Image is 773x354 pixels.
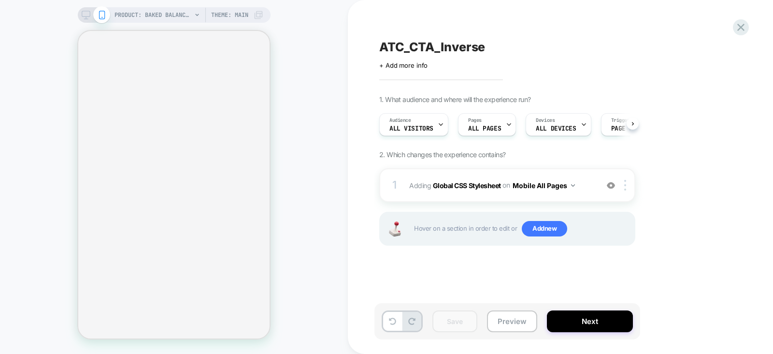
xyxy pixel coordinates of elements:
[468,125,501,132] span: ALL PAGES
[379,150,505,159] span: 2. Which changes the experience contains?
[432,310,477,332] button: Save
[547,310,633,332] button: Next
[611,125,644,132] span: Page Load
[390,176,400,195] div: 1
[379,40,485,54] span: ATC_CTA_Inverse
[522,221,567,236] span: Add new
[487,310,537,332] button: Preview
[389,117,411,124] span: Audience
[468,117,482,124] span: Pages
[385,221,404,236] img: Joystick
[624,180,626,191] img: close
[433,181,501,189] b: Global CSS Stylesheet
[414,221,630,236] span: Hover on a section in order to edit or
[571,184,575,187] img: down arrow
[502,179,510,191] span: on
[536,117,555,124] span: Devices
[607,181,615,190] img: crossed eye
[115,7,192,23] span: PRODUCT: Baked Balance-n-Brighten Color Correcting Foundation
[211,7,248,23] span: Theme: MAIN
[513,178,575,192] button: Mobile All Pages
[536,125,576,132] span: ALL DEVICES
[409,178,593,192] span: Adding
[379,61,428,69] span: + Add more info
[611,117,630,124] span: Trigger
[379,95,530,103] span: 1. What audience and where will the experience run?
[389,125,433,132] span: All Visitors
